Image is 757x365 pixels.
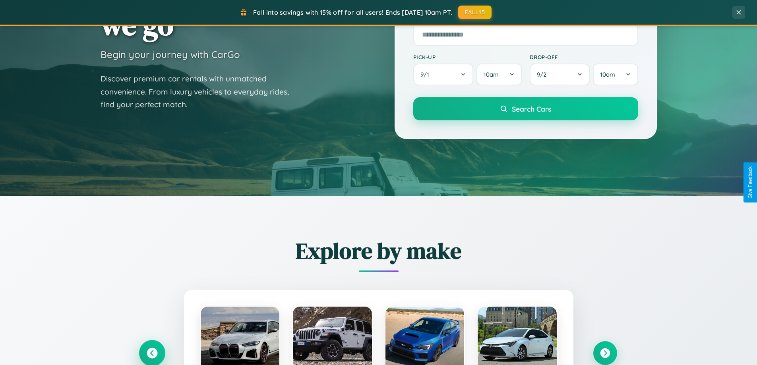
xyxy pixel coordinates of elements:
button: FALL15 [458,6,492,19]
p: Discover premium car rentals with unmatched convenience. From luxury vehicles to everyday rides, ... [101,72,299,111]
span: Fall into savings with 15% off for all users! Ends [DATE] 10am PT. [253,8,452,16]
label: Pick-up [413,54,522,60]
span: Search Cars [512,104,551,113]
div: Give Feedback [747,166,753,199]
span: 10am [600,71,615,78]
button: 9/1 [413,64,474,85]
label: Drop-off [530,54,638,60]
button: 10am [593,64,638,85]
button: 10am [476,64,521,85]
button: Search Cars [413,97,638,120]
button: 9/2 [530,64,590,85]
h2: Explore by make [140,236,617,266]
span: 9 / 1 [420,71,433,78]
h3: Begin your journey with CarGo [101,48,240,60]
span: 10am [484,71,499,78]
span: 9 / 2 [537,71,550,78]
